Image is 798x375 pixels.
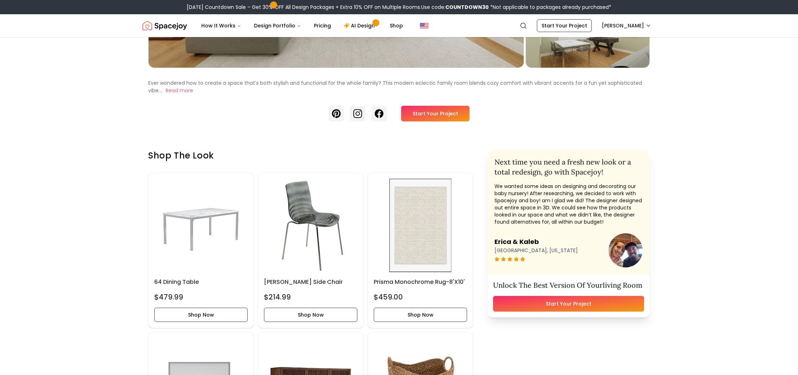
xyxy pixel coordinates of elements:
[489,4,611,11] span: *Not applicable to packages already purchased*
[338,19,383,33] a: AI Design
[142,19,187,33] img: Spacejoy Logo
[258,173,363,328] div: Lerner Side Chair
[264,308,357,322] button: Shop Now
[445,4,489,11] b: COUNTDOWN30
[308,19,337,33] a: Pricing
[148,79,642,94] p: Ever wondered how to create a space that’s both stylish and functional for the whole family? This...
[494,237,578,247] h3: Erica & Kaleb
[264,278,357,286] h6: [PERSON_NAME] Side Chair
[264,179,357,272] img: Lerner Side Chair image
[264,292,291,302] h4: $214.99
[597,19,655,32] button: [PERSON_NAME]
[537,19,592,32] a: Start Your Project
[154,292,183,302] h4: $479.99
[494,247,578,254] p: [GEOGRAPHIC_DATA], [US_STATE]
[608,233,643,267] img: user image
[196,19,409,33] nav: Main
[494,157,643,177] h2: Next time you need a fresh new look or a total redesign, go with Spacejoy!
[384,19,409,33] a: Shop
[374,179,467,272] img: Prisma Monochrome Rug-8'x10' image
[187,4,611,11] div: [DATE] Countdown Sale – Get 30% OFF All Design Packages + Extra 10% OFF on Multiple Rooms.
[374,278,467,286] h6: Prisma Monochrome Rug-8'x10'
[374,308,467,322] button: Shop Now
[421,4,489,11] span: Use code:
[401,106,470,121] a: Start Your Project
[154,308,248,322] button: Shop Now
[142,19,187,33] a: Spacejoy
[493,296,644,312] a: Start Your Project
[374,292,403,302] h4: $459.00
[148,173,254,328] div: 64 Dining Table
[248,19,307,33] button: Design Portfolio
[148,173,254,328] a: 64 Dining Table image64 Dining Table$479.99Shop Now
[420,21,429,30] img: United States
[154,278,248,286] h6: 64 Dining Table
[196,19,247,33] button: How It Works
[368,173,473,328] a: Prisma Monochrome Rug-8'x10' imagePrisma Monochrome Rug-8'x10'$459.00Shop Now
[494,183,643,225] p: We wanted some ideas on designing and decorating our baby nursery! After researching, we decided ...
[368,173,473,328] div: Prisma Monochrome Rug-8'x10'
[148,150,473,161] h3: Shop the look
[258,173,363,328] a: Lerner Side Chair image[PERSON_NAME] Side Chair$214.99Shop Now
[142,14,655,37] nav: Global
[493,280,644,290] h3: Unlock The Best Version Of Your living room
[166,87,193,94] button: Read more
[154,179,248,272] img: 64 Dining Table image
